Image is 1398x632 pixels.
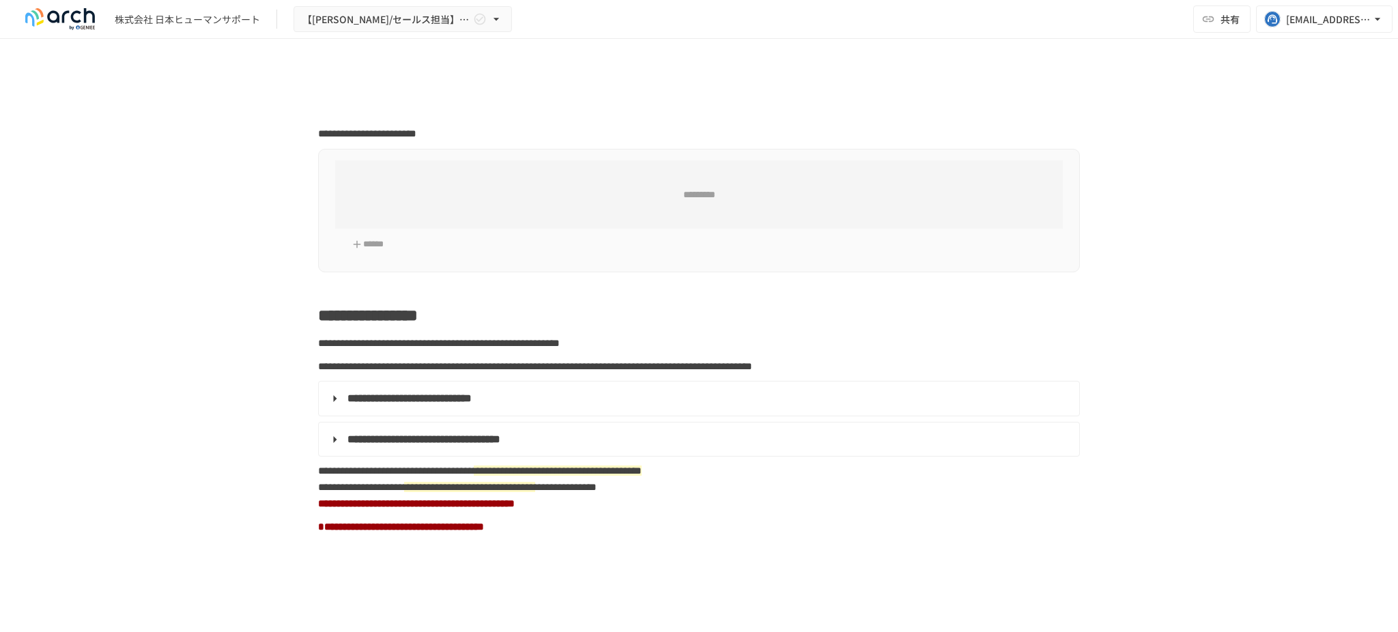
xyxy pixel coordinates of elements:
span: 共有 [1221,12,1240,27]
img: logo-default@2x-9cf2c760.svg [16,8,104,30]
button: 【[PERSON_NAME]/セールス担当】株式会社 日本ヒューマンサポート様_初期設定サポート [294,6,512,33]
button: [EMAIL_ADDRESS][DOMAIN_NAME] [1256,5,1393,33]
div: 株式会社 日本ヒューマンサポート [115,12,260,27]
div: [EMAIL_ADDRESS][DOMAIN_NAME] [1286,11,1371,28]
span: 【[PERSON_NAME]/セールス担当】株式会社 日本ヒューマンサポート様_初期設定サポート [302,11,470,28]
button: 共有 [1193,5,1251,33]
